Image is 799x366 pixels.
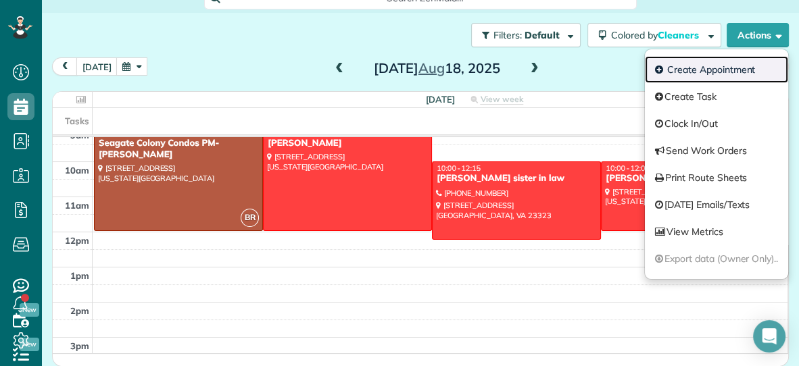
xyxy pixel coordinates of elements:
[587,23,721,47] button: Colored byCleaners
[605,173,766,184] div: [PERSON_NAME] ([PERSON_NAME])
[727,23,789,47] button: Actions
[645,137,788,164] a: Send Work Orders
[645,164,788,191] a: Print Route Sheets
[65,165,89,176] span: 10am
[753,320,785,352] div: Open Intercom Messenger
[606,163,650,173] span: 10:00 - 12:00
[611,29,704,41] span: Colored by
[493,29,522,41] span: Filters:
[52,57,78,76] button: prev
[464,23,581,47] a: Filters: Default
[480,94,523,105] span: View week
[437,163,481,173] span: 10:00 - 12:15
[645,218,788,245] a: View Metrics
[70,270,89,281] span: 1pm
[241,209,259,227] span: BR
[525,29,560,41] span: Default
[65,235,89,246] span: 12pm
[658,29,701,41] span: Cleaners
[267,138,428,149] div: [PERSON_NAME]
[471,23,581,47] button: Filters: Default
[645,191,788,218] a: [DATE] Emails/Texts
[70,340,89,351] span: 3pm
[426,94,455,105] span: [DATE]
[645,56,788,83] a: Create Appointment
[645,83,788,110] a: Create Task
[352,61,521,76] h2: [DATE] 18, 2025
[76,57,118,76] button: [DATE]
[418,59,445,76] span: Aug
[645,110,788,137] a: Clock In/Out
[436,173,597,184] div: [PERSON_NAME] sister in law
[65,200,89,211] span: 11am
[70,305,89,316] span: 2pm
[98,138,259,161] div: Seagate Colony Condos PM- [PERSON_NAME]
[65,115,89,126] span: Tasks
